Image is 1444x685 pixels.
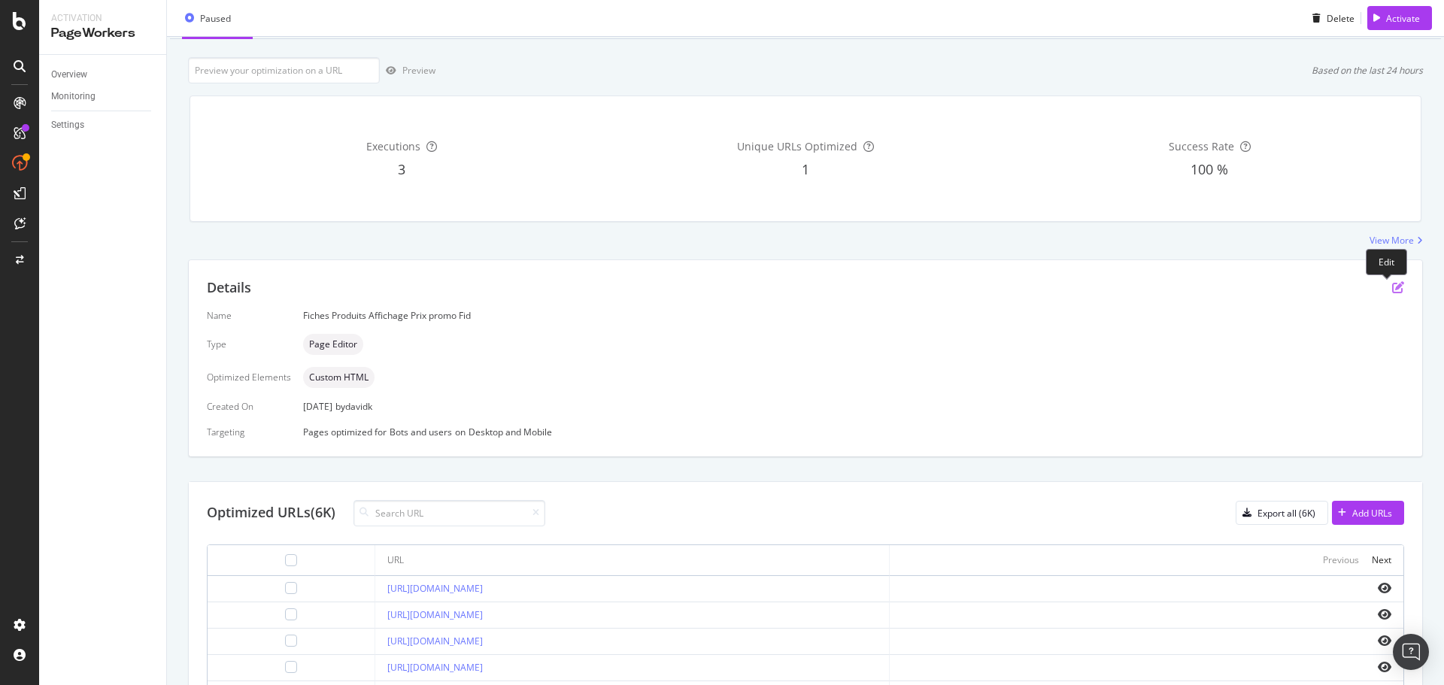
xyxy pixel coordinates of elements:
span: 3 [398,160,405,178]
i: eye [1378,608,1391,620]
div: View More [1370,234,1414,247]
span: 1 [802,160,809,178]
input: Search URL [353,500,545,526]
div: Add URLs [1352,507,1392,520]
i: eye [1378,661,1391,673]
span: 100 % [1191,160,1228,178]
div: [DATE] [303,400,1404,413]
div: Activate [1386,11,1420,24]
button: Add URLs [1332,501,1404,525]
div: Pages optimized for on [303,426,1404,438]
a: [URL][DOMAIN_NAME] [387,582,483,595]
div: Type [207,338,291,350]
div: by davidk [335,400,372,413]
a: Monitoring [51,89,156,105]
div: Desktop and Mobile [469,426,552,438]
a: Settings [51,117,156,133]
button: Export all (6K) [1236,501,1328,525]
div: URL [387,553,404,567]
div: Preview [402,64,435,77]
div: Targeting [207,426,291,438]
div: Monitoring [51,89,96,105]
div: Optimized Elements [207,371,291,383]
div: neutral label [303,334,363,355]
a: Overview [51,67,156,83]
div: Delete [1327,11,1355,24]
div: Paused [200,11,231,24]
div: Bots and users [390,426,452,438]
div: Optimized URLs (6K) [207,503,335,523]
div: Activation [51,12,154,25]
a: [URL][DOMAIN_NAME] [387,608,483,621]
span: Custom HTML [309,373,369,382]
span: Unique URLs Optimized [737,139,857,153]
a: View More [1370,234,1423,247]
div: Edit [1366,249,1407,275]
div: Based on the last 24 hours [1312,64,1423,77]
div: PageWorkers [51,25,154,42]
button: Delete [1306,6,1355,30]
div: Details [207,278,251,298]
a: [URL][DOMAIN_NAME] [387,635,483,647]
div: Settings [51,117,84,133]
div: Name [207,309,291,322]
button: Next [1372,551,1391,569]
button: Activate [1367,6,1432,30]
i: eye [1378,582,1391,594]
i: eye [1378,635,1391,647]
div: Export all (6K) [1257,507,1315,520]
button: Preview [380,59,435,83]
div: Overview [51,67,87,83]
span: Page Editor [309,340,357,349]
div: Open Intercom Messenger [1393,634,1429,670]
div: Fiches Produits Affichage Prix promo Fid [303,309,1404,322]
div: neutral label [303,367,375,388]
span: Executions [366,139,420,153]
div: Previous [1323,553,1359,566]
div: Created On [207,400,291,413]
button: Previous [1323,551,1359,569]
span: Success Rate [1169,139,1234,153]
a: [URL][DOMAIN_NAME] [387,661,483,674]
input: Preview your optimization on a URL [188,57,380,83]
div: Next [1372,553,1391,566]
div: pen-to-square [1392,281,1404,293]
